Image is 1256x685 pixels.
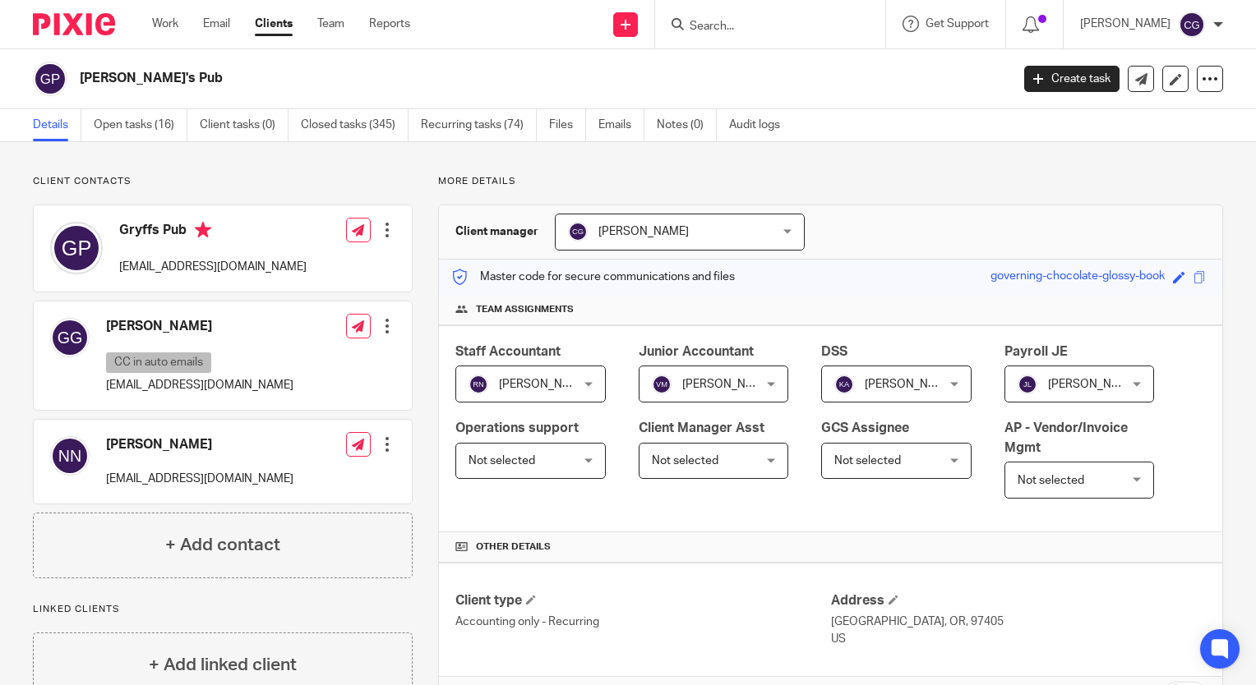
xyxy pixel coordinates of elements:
span: Other details [476,540,551,554]
a: Work [152,16,178,32]
a: Audit logs [729,109,792,141]
span: DSS [821,345,847,358]
a: Details [33,109,81,141]
a: Team [317,16,344,32]
h4: [PERSON_NAME] [106,436,293,453]
p: US [831,631,1206,647]
span: Client Manager Asst [639,421,764,434]
span: Not selected [469,455,535,467]
h4: + Add linked client [149,652,297,678]
a: Clients [255,16,293,32]
h4: Gryffs Pub [119,222,307,242]
h4: Address [831,592,1206,609]
img: svg%3E [50,318,90,357]
span: Get Support [926,18,989,30]
p: Client contacts [33,175,413,188]
span: Team assignments [476,303,574,316]
h2: [PERSON_NAME]'s Pub [80,70,815,87]
p: Accounting only - Recurring [455,614,830,630]
img: svg%3E [50,436,90,476]
span: AP - Vendor/Invoice Mgmt [1004,421,1128,453]
i: Primary [195,222,211,238]
a: Create task [1024,66,1120,92]
img: svg%3E [469,375,488,394]
p: [EMAIL_ADDRESS][DOMAIN_NAME] [106,471,293,487]
span: [PERSON_NAME] [499,379,589,390]
img: svg%3E [568,222,588,241]
input: Search [688,20,836,34]
p: More details [438,175,1223,188]
img: svg%3E [1018,375,1037,394]
span: Not selected [652,455,718,467]
img: svg%3E [1179,11,1205,38]
a: Open tasks (16) [94,109,187,141]
span: [PERSON_NAME] [682,379,773,390]
span: Payroll JE [1004,345,1068,358]
span: Junior Accountant [639,345,754,358]
span: [PERSON_NAME] [1048,379,1138,390]
span: Not selected [1018,475,1084,486]
p: Linked clients [33,603,413,616]
span: [PERSON_NAME] [865,379,955,390]
a: Files [549,109,586,141]
a: Notes (0) [657,109,717,141]
img: svg%3E [834,375,854,394]
span: [PERSON_NAME] [598,226,689,237]
a: Closed tasks (345) [301,109,409,141]
img: Pixie [33,13,115,35]
h4: + Add contact [165,532,280,558]
img: svg%3E [652,375,672,394]
span: GCS Assignee [821,421,909,434]
a: Client tasks (0) [200,109,289,141]
img: svg%3E [50,222,103,274]
span: Staff Accountant [455,345,561,358]
p: [EMAIL_ADDRESS][DOMAIN_NAME] [106,377,293,393]
h4: Client type [455,592,830,609]
p: [EMAIL_ADDRESS][DOMAIN_NAME] [119,259,307,275]
div: governing-chocolate-glossy-book [990,268,1165,287]
a: Reports [369,16,410,32]
img: svg%3E [33,62,67,96]
h4: [PERSON_NAME] [106,318,293,335]
a: Recurring tasks (74) [421,109,537,141]
a: Email [203,16,230,32]
p: CC in auto emails [106,352,211,373]
span: Operations support [455,421,579,434]
p: [PERSON_NAME] [1080,16,1171,32]
a: Emails [598,109,644,141]
p: Master code for secure communications and files [451,269,735,285]
p: [GEOGRAPHIC_DATA], OR, 97405 [831,614,1206,630]
span: Not selected [834,455,901,467]
h3: Client manager [455,223,538,240]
